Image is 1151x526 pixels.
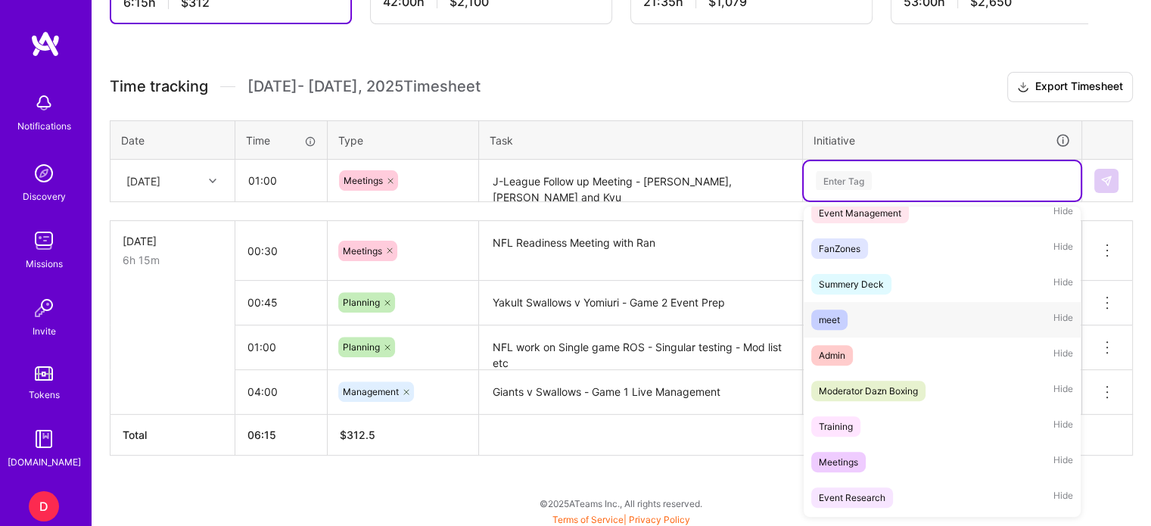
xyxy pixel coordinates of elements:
[819,205,901,221] div: Event Management
[1053,487,1073,508] span: Hide
[110,120,235,160] th: Date
[819,347,845,363] div: Admin
[1007,72,1133,102] button: Export Timesheet
[25,491,63,521] a: D
[1100,175,1112,187] img: Submit
[816,169,872,192] div: Enter Tag
[29,293,59,323] img: Invite
[209,177,216,185] i: icon Chevron
[91,484,1151,522] div: © 2025 ATeams Inc., All rights reserved.
[110,77,208,96] span: Time tracking
[123,252,222,268] div: 6h 15m
[1017,79,1029,95] i: icon Download
[1053,381,1073,401] span: Hide
[110,414,235,455] th: Total
[819,312,840,328] div: meet
[17,118,71,134] div: Notifications
[328,120,479,160] th: Type
[26,256,63,272] div: Missions
[552,514,624,525] a: Terms of Service
[340,428,375,441] span: $ 312.5
[123,233,222,249] div: [DATE]
[235,231,327,271] input: HH:MM
[1053,274,1073,294] span: Hide
[23,188,66,204] div: Discovery
[1053,452,1073,472] span: Hide
[343,386,399,397] span: Management
[1053,310,1073,330] span: Hide
[481,161,801,201] textarea: J-League Follow up Meeting - [PERSON_NAME], [PERSON_NAME] and Kyu
[819,383,918,399] div: Moderator Dazn Boxing
[29,158,59,188] img: discovery
[29,491,59,521] div: D
[29,424,59,454] img: guide book
[1053,203,1073,223] span: Hide
[126,173,160,188] div: [DATE]
[481,282,801,324] textarea: Yakult Swallows v Yomiuri - Game 2 Event Prep
[33,323,56,339] div: Invite
[8,454,81,470] div: [DOMAIN_NAME]
[30,30,61,58] img: logo
[235,414,328,455] th: 06:15
[629,514,690,525] a: Privacy Policy
[819,276,884,292] div: Summery Deck
[35,366,53,381] img: tokens
[29,387,60,403] div: Tokens
[819,419,853,434] div: Training
[552,514,690,525] span: |
[343,245,382,257] span: Meetings
[343,297,380,308] span: Planning
[479,120,803,160] th: Task
[1053,238,1073,259] span: Hide
[29,88,59,118] img: bell
[1053,416,1073,437] span: Hide
[344,175,383,186] span: Meetings
[481,223,801,279] textarea: NFL Readiness Meeting with Ran
[819,241,860,257] div: FanZones
[481,327,801,369] textarea: NFL work on Single game ROS - Singular testing - Mod list etc
[481,372,801,413] textarea: Giants v Swallows - Game 1 Live Management
[819,454,858,470] div: Meetings
[819,490,885,506] div: Event Research
[343,341,380,353] span: Planning
[235,282,327,322] input: HH:MM
[1053,345,1073,366] span: Hide
[247,77,481,96] span: [DATE] - [DATE] , 2025 Timesheet
[236,160,326,201] input: HH:MM
[29,226,59,256] img: teamwork
[813,132,1071,149] div: Initiative
[246,132,316,148] div: Time
[235,372,327,412] input: HH:MM
[235,327,327,367] input: HH:MM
